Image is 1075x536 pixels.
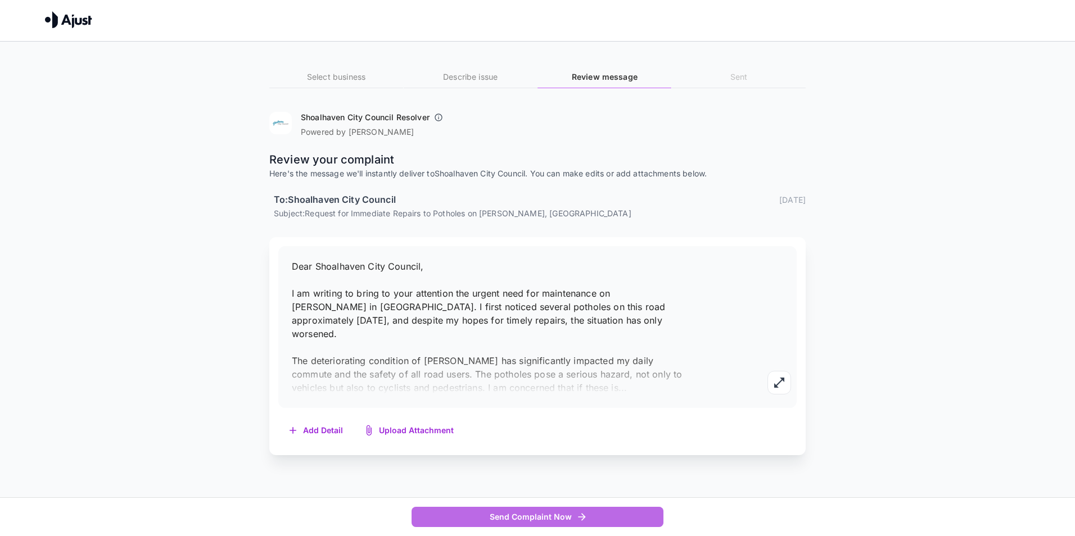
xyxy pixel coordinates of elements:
span: ... [618,382,627,393]
p: Powered by [PERSON_NAME] [301,126,448,138]
button: Add Detail [278,419,354,442]
h6: Shoalhaven City Council Resolver [301,112,430,123]
img: Shoalhaven City Council [269,112,292,134]
p: Subject: Request for Immediate Repairs to Potholes on [PERSON_NAME], [GEOGRAPHIC_DATA] [274,207,806,219]
p: Here's the message we'll instantly deliver to Shoalhaven City Council . You can make edits or add... [269,168,806,179]
h6: Sent [672,71,806,83]
p: Review your complaint [269,151,806,168]
h6: To: Shoalhaven City Council [274,193,396,207]
h6: Select business [269,71,403,83]
p: [DATE] [779,194,806,206]
img: Ajust [45,11,92,28]
button: Upload Attachment [354,419,465,442]
h6: Review message [537,71,671,83]
h6: Describe issue [404,71,537,83]
button: Send Complaint Now [412,507,663,528]
span: Dear Shoalhaven City Council, I am writing to bring to your attention the urgent need for mainten... [292,261,682,393]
